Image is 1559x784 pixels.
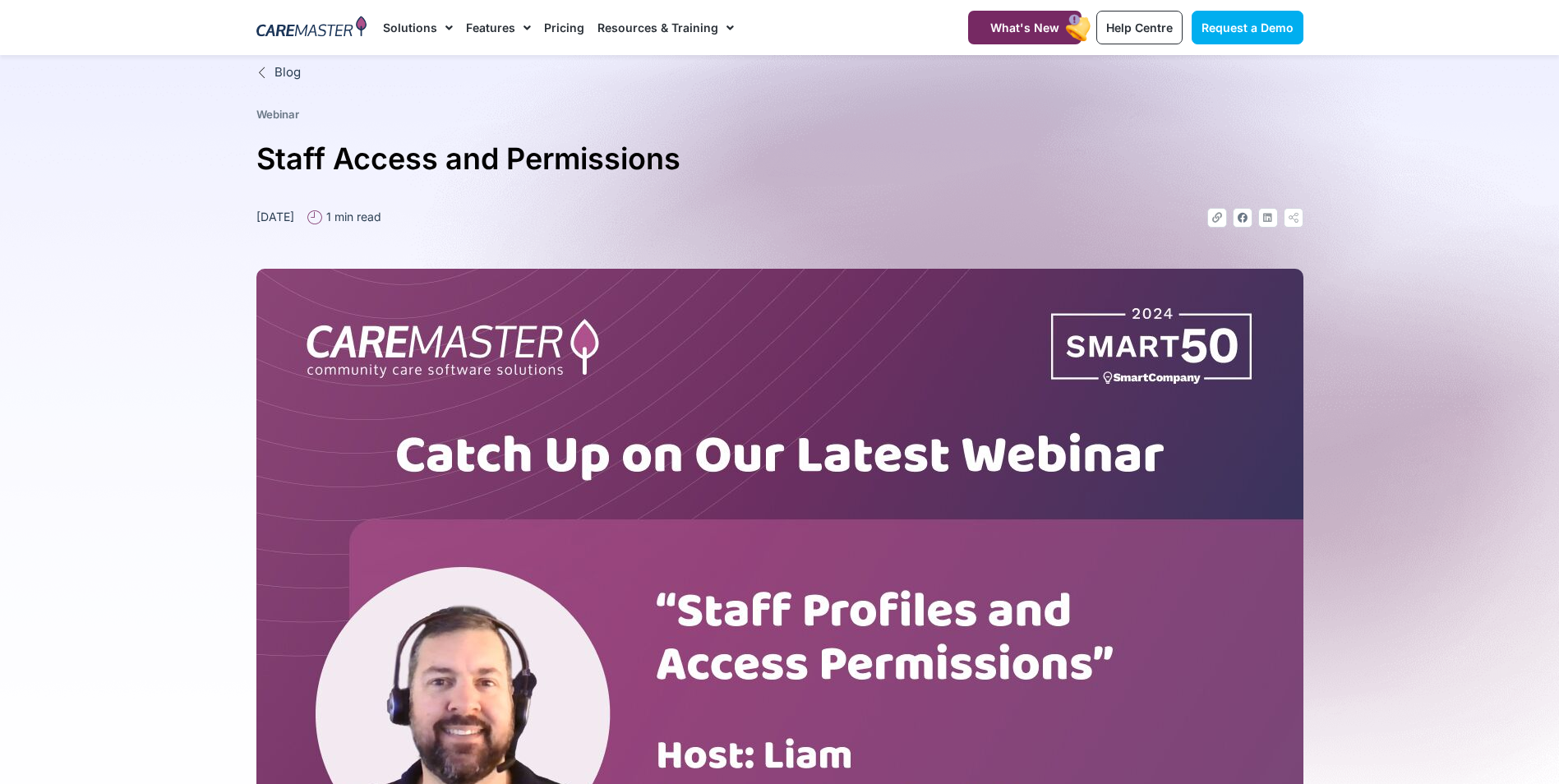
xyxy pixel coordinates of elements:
a: Blog [256,63,1303,82]
span: 1 min read [322,208,381,225]
a: What's New [968,11,1082,44]
span: What's New [990,21,1059,35]
span: Request a Demo [1202,21,1294,35]
a: Webinar [256,108,299,121]
a: Request a Demo [1192,11,1303,44]
span: Blog [270,63,301,82]
time: [DATE] [256,210,294,224]
a: Help Centre [1096,11,1183,44]
img: CareMaster Logo [256,16,367,40]
span: Help Centre [1106,21,1173,35]
h1: Staff Access and Permissions [256,135,1303,183]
